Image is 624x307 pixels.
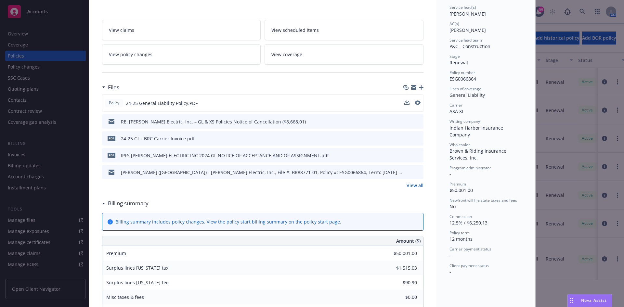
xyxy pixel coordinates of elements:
[415,152,421,159] button: preview file
[121,169,402,176] div: [PERSON_NAME] ([GEOGRAPHIC_DATA]) - [PERSON_NAME] Electric, Inc., File #: BR88771-01, Policy #: E...
[449,269,451,275] span: -
[106,294,144,300] span: Misc taxes & fees
[108,136,115,141] span: pdf
[449,102,462,108] span: Carrier
[106,250,126,256] span: Premium
[449,70,475,75] span: Policy number
[108,100,121,106] span: Policy
[449,171,451,177] span: -
[449,142,470,147] span: Wholesaler
[449,76,476,82] span: ESG0066864
[449,230,470,236] span: Policy term
[415,100,421,105] button: preview file
[379,249,421,258] input: 0.00
[449,165,491,171] span: Program administrator
[449,11,486,17] span: [PERSON_NAME]
[449,59,468,66] span: Renewal
[106,279,169,286] span: Surplus lines [US_STATE] fee
[108,83,119,92] h3: Files
[102,83,119,92] div: Files
[379,263,421,273] input: 0.00
[109,51,152,58] span: View policy changes
[379,292,421,302] input: 0.00
[405,118,410,125] button: download file
[405,135,410,142] button: download file
[396,237,421,244] span: Amount ($)
[271,51,302,58] span: View coverage
[415,135,421,142] button: preview file
[415,100,421,107] button: preview file
[449,263,489,268] span: Client payment status
[271,27,319,33] span: View scheduled items
[449,43,490,49] span: P&C - Construction
[449,5,476,10] span: Service lead(s)
[121,135,195,142] div: 24-25 GL - BRC Carrier Invoice.pdf
[449,198,517,203] span: Newfront will file state taxes and fees
[304,219,340,225] a: policy start page
[102,20,261,40] a: View claims
[106,265,168,271] span: Surplus lines [US_STATE] tax
[415,169,421,176] button: preview file
[115,218,341,225] div: Billing summary includes policy changes. View the policy start billing summary on the .
[415,118,421,125] button: preview file
[568,294,576,307] div: Drag to move
[567,294,612,307] button: Nova Assist
[449,252,451,259] span: -
[121,152,329,159] div: IPFS [PERSON_NAME] ELECTRIC INC 2024 GL NOTICE OF ACCEPTANCE AND OF ASSIGNMENT.pdf
[449,236,473,242] span: 12 months
[404,100,409,107] button: download file
[102,44,261,65] a: View policy changes
[407,182,423,189] a: View all
[449,119,480,124] span: Writing company
[108,199,149,208] h3: Billing summary
[449,37,482,43] span: Service lead team
[121,118,306,125] div: RE: [PERSON_NAME] Electric, Inc. – GL & XS Policies Notice of Cancellation ($8,668.01)
[265,44,423,65] a: View coverage
[581,298,607,303] span: Nova Assist
[265,20,423,40] a: View scheduled items
[109,27,134,33] span: View claims
[405,152,410,159] button: download file
[449,125,504,138] span: Indian Harbor Insurance Company
[108,153,115,158] span: pdf
[449,27,486,33] span: [PERSON_NAME]
[126,100,198,107] span: 24-25 General Liability Policy.PDF
[449,21,459,27] span: AC(s)
[404,100,409,105] button: download file
[449,203,456,210] span: No
[449,187,473,193] span: $50,001.00
[102,199,149,208] div: Billing summary
[379,278,421,288] input: 0.00
[449,214,472,219] span: Commission
[449,148,508,161] span: Brown & Riding Insurance Services, Inc.
[449,86,481,92] span: Lines of coverage
[449,108,464,114] span: AXA XL
[449,181,466,187] span: Premium
[449,54,460,59] span: Stage
[449,246,491,252] span: Carrier payment status
[449,92,485,98] span: General Liability
[449,220,487,226] span: 12.5% / $6,250.13
[405,169,410,176] button: download file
